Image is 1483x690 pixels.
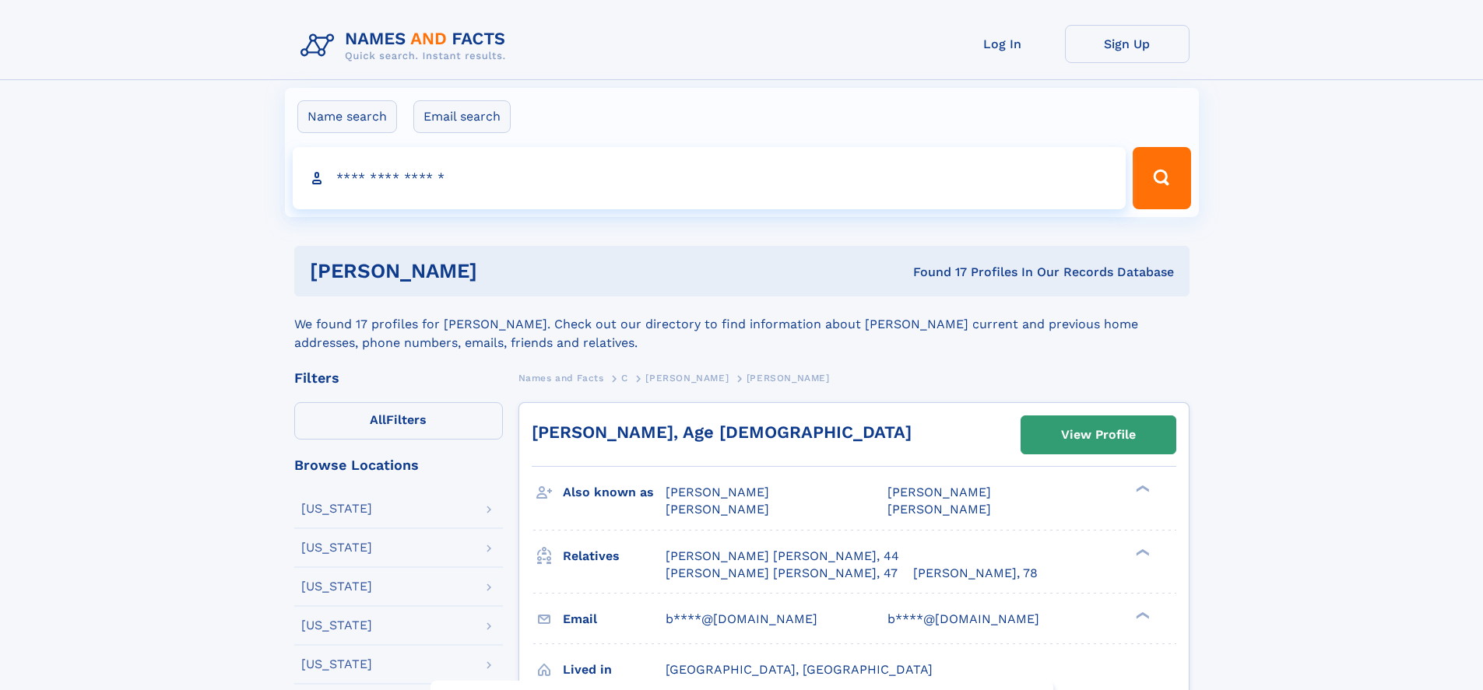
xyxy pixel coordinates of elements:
[1132,610,1151,620] div: ❯
[532,422,912,442] a: [PERSON_NAME], Age [DEMOGRAPHIC_DATA]
[301,541,372,554] div: [US_STATE]
[666,662,933,677] span: [GEOGRAPHIC_DATA], [GEOGRAPHIC_DATA]
[887,502,991,517] span: [PERSON_NAME]
[666,502,769,517] span: [PERSON_NAME]
[563,606,666,632] h3: Email
[297,100,397,133] label: Name search
[301,503,372,515] div: [US_STATE]
[695,264,1174,281] div: Found 17 Profiles In Our Records Database
[747,373,830,384] span: [PERSON_NAME]
[301,619,372,632] div: [US_STATE]
[370,412,386,427] span: All
[563,657,666,683] h3: Lived in
[1061,417,1136,453] div: View Profile
[1132,547,1151,557] div: ❯
[563,479,666,506] h3: Also known as
[1021,416,1176,454] a: View Profile
[413,100,511,133] label: Email search
[310,261,695,281] h1: [PERSON_NAME]
[1133,147,1190,209] button: Search Button
[294,402,503,440] label: Filters
[301,580,372,593] div: [US_STATE]
[913,565,1038,582] a: [PERSON_NAME], 78
[518,368,604,387] a: Names and Facts
[301,658,372,671] div: [US_STATE]
[666,485,769,499] span: [PERSON_NAME]
[1065,25,1190,63] a: Sign Up
[621,368,628,387] a: C
[940,25,1065,63] a: Log In
[666,548,899,565] a: [PERSON_NAME] [PERSON_NAME], 44
[887,485,991,499] span: [PERSON_NAME]
[563,543,666,569] h3: Relatives
[645,373,729,384] span: [PERSON_NAME]
[621,373,628,384] span: C
[293,147,1126,209] input: search input
[294,296,1190,352] div: We found 17 profiles for [PERSON_NAME]. Check out our directory to find information about [PERSON...
[1132,484,1151,494] div: ❯
[294,25,518,67] img: Logo Names and Facts
[294,458,503,472] div: Browse Locations
[294,371,503,385] div: Filters
[666,565,898,582] a: [PERSON_NAME] [PERSON_NAME], 47
[645,368,729,387] a: [PERSON_NAME]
